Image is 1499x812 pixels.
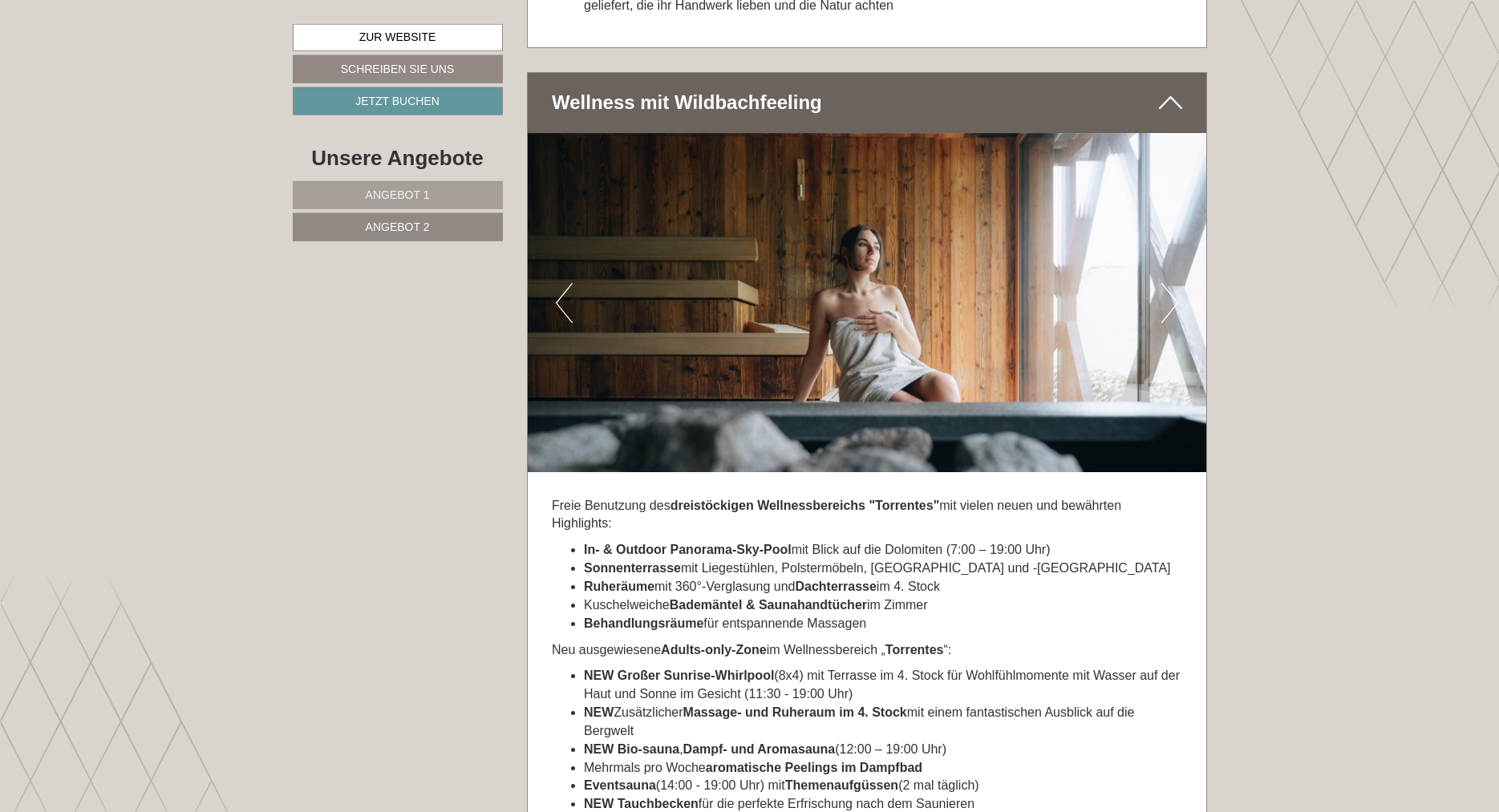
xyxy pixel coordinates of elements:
[293,55,503,83] a: Schreiben Sie uns
[552,497,1182,534] p: Freie Benutzung des mit vielen neuen und bewährten Highlights:
[584,580,654,593] strong: Ruheräume
[584,616,703,630] strong: Behandlungsräume
[661,643,767,656] strong: Adults-only-Zone
[584,560,1182,578] li: mit Liegestühlen, Polstermöbeln, [GEOGRAPHIC_DATA] und -[GEOGRAPHIC_DATA]
[293,87,503,115] a: Jetzt buchen
[683,705,907,719] strong: Massage- und Ruheraum im 4. Stock
[885,643,944,656] strong: Torrentes
[785,778,898,792] strong: Themenaufgüssen
[706,761,922,774] strong: aromatische Peelings im Dampfbad
[584,561,681,575] strong: Sonnenterrasse
[584,797,699,810] strong: NEW Tauchbecken
[584,759,1182,778] li: Mehrmals pro Woche
[528,73,1206,132] div: Wellness mit Wildbachfeeling
[584,704,1182,741] li: Zusätzlicher mit einem fantastischen Ausblick auf die Bergwelt
[670,598,867,612] strong: Bademäntel & Saunahandtücher
[556,283,573,323] button: Previous
[584,705,614,719] strong: NEW
[1161,283,1178,323] button: Next
[366,188,430,201] span: Angebot 1
[366,220,430,233] span: Angebot 2
[584,742,679,756] strong: NEW Bio-sauna
[584,541,1182,560] li: mit Blick auf die Dolomiten (7:00 – 19:00 Uhr)
[584,669,614,682] strong: NEW
[683,742,836,756] strong: Dampf- und Aromasauna
[670,499,940,512] strong: dreistöckigen Wellnessbereichs "Torrentes"
[293,24,503,51] a: Zur Website
[293,143,503,173] div: Unsere Angebote
[552,641,1182,660] p: Neu ausgewiesene im Wellnessbereich „ “:
[795,580,876,593] strong: Dachterrasse
[584,543,792,556] strong: In- & Outdoor Panorama-Sky-Pool
[618,669,775,682] strong: Großer Sunrise-Whirlpool
[584,667,1182,704] li: (8x4) mit Terrasse im 4. Stock für Wohlfühlmomente mit Wasser auf der Haut und Sonne im Gesicht (...
[584,596,1182,615] li: Kuschelweiche im Zimmer
[584,741,1182,759] li: , (12:00 – 19:00 Uhr)
[584,777,1182,795] li: (14:00 - 19:00 Uhr) mit (2 mal täglich)
[584,615,1182,633] li: für entspannende Massagen
[584,578,1182,596] li: mit 360°-Verglasung und im 4. Stock
[584,778,656,792] strong: Eventsauna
